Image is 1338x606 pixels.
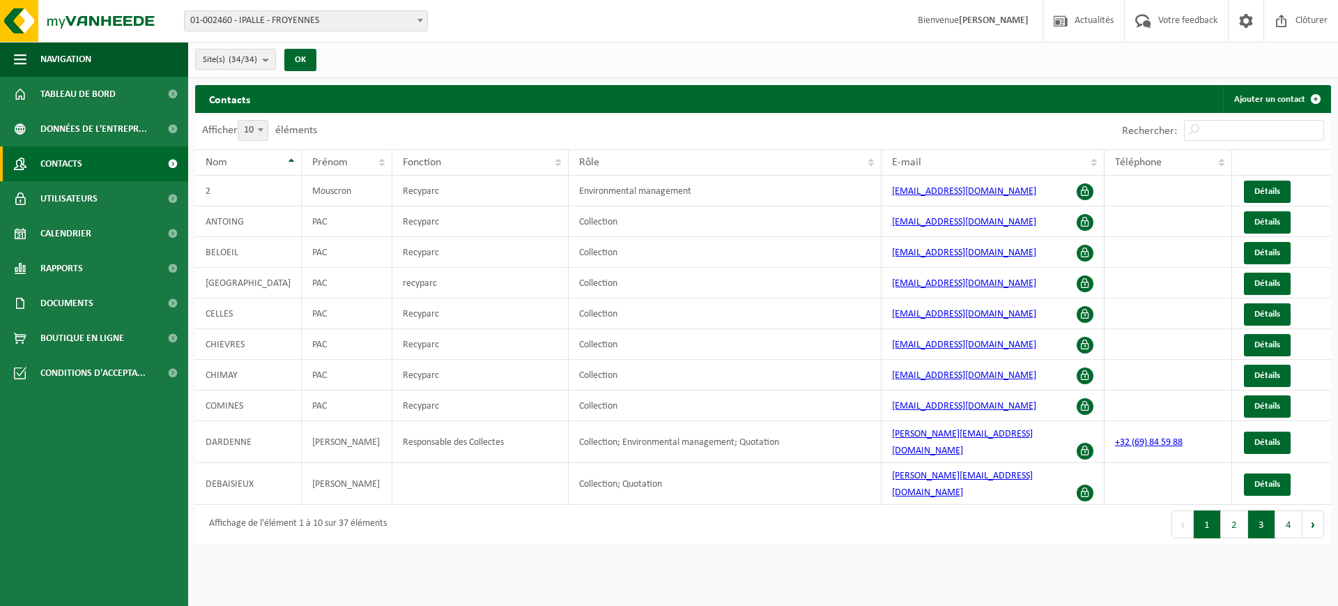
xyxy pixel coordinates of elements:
a: [EMAIL_ADDRESS][DOMAIN_NAME] [892,401,1036,411]
span: 01-002460 - IPALLE - FROYENNES [185,11,427,31]
td: CHIEVRES [195,329,302,360]
a: Détails [1244,181,1291,203]
strong: [PERSON_NAME] [959,15,1029,26]
td: CHIMAY [195,360,302,391]
span: Fonction [403,157,441,168]
td: Recyparc [392,329,568,360]
span: Utilisateurs [40,181,98,216]
span: Rôle [579,157,599,168]
span: Conditions d'accepta... [40,356,146,391]
td: Collection; Quotation [569,463,882,505]
a: [PERSON_NAME][EMAIL_ADDRESS][DOMAIN_NAME] [892,429,1033,456]
label: Afficher éléments [202,125,317,136]
a: Détails [1244,334,1291,356]
td: DEBAISIEUX [195,463,302,505]
td: PAC [302,329,392,360]
td: Responsable des Collectes [392,421,568,463]
label: Rechercher: [1122,126,1177,137]
span: Navigation [40,42,91,77]
td: Recyparc [392,360,568,391]
span: Site(s) [203,50,257,70]
td: Collection [569,360,882,391]
td: Recyparc [392,391,568,421]
span: Téléphone [1115,157,1162,168]
td: Recyparc [392,206,568,237]
span: Détails [1254,310,1280,319]
span: Détails [1254,248,1280,257]
a: Détails [1244,432,1291,454]
a: [EMAIL_ADDRESS][DOMAIN_NAME] [892,309,1036,319]
span: Nom [206,157,227,168]
span: Détails [1254,402,1280,411]
span: Rapports [40,251,83,286]
a: [EMAIL_ADDRESS][DOMAIN_NAME] [892,370,1036,381]
button: OK [284,49,316,71]
span: Contacts [40,146,82,181]
h2: Contacts [195,85,264,112]
a: [EMAIL_ADDRESS][DOMAIN_NAME] [892,217,1036,227]
span: E-mail [892,157,921,168]
a: Détails [1244,474,1291,496]
a: +32 (69) 84 59 88 [1115,437,1183,448]
a: [EMAIL_ADDRESS][DOMAIN_NAME] [892,186,1036,197]
td: Mouscron [302,176,392,206]
td: [GEOGRAPHIC_DATA] [195,268,302,298]
button: 1 [1194,510,1221,538]
td: Collection [569,206,882,237]
td: PAC [302,298,392,329]
td: CELLES [195,298,302,329]
td: Collection [569,298,882,329]
span: 10 [238,120,268,141]
td: Recyparc [392,237,568,268]
span: Données de l'entrepr... [40,112,147,146]
a: [EMAIL_ADDRESS][DOMAIN_NAME] [892,340,1036,350]
span: Détails [1254,438,1280,447]
a: Détails [1244,211,1291,234]
td: Recyparc [392,298,568,329]
span: 10 [238,121,268,140]
td: Collection; Environmental management; Quotation [569,421,882,463]
span: Documents [40,286,93,321]
button: Next [1302,510,1324,538]
span: Prénom [312,157,348,168]
button: 2 [1221,510,1248,538]
td: PAC [302,237,392,268]
td: ANTOING [195,206,302,237]
td: DARDENNE [195,421,302,463]
span: Détails [1254,480,1280,489]
td: [PERSON_NAME] [302,421,392,463]
td: recyparc [392,268,568,298]
button: Previous [1171,510,1194,538]
a: Détails [1244,365,1291,387]
count: (34/34) [229,55,257,64]
td: PAC [302,360,392,391]
a: Détails [1244,395,1291,418]
td: [PERSON_NAME] [302,463,392,505]
td: 2 [195,176,302,206]
td: Environmental management [569,176,882,206]
td: BELOEIL [195,237,302,268]
td: Collection [569,268,882,298]
button: 3 [1248,510,1275,538]
span: Détails [1254,218,1280,227]
a: Détails [1244,242,1291,264]
span: Tableau de bord [40,77,116,112]
td: Collection [569,329,882,360]
a: Détails [1244,303,1291,326]
a: [EMAIL_ADDRESS][DOMAIN_NAME] [892,248,1036,258]
td: PAC [302,391,392,421]
td: PAC [302,268,392,298]
span: Boutique en ligne [40,321,124,356]
td: Recyparc [392,176,568,206]
a: [EMAIL_ADDRESS][DOMAIN_NAME] [892,278,1036,289]
a: [PERSON_NAME][EMAIL_ADDRESS][DOMAIN_NAME] [892,471,1033,498]
a: Détails [1244,273,1291,295]
span: Détails [1254,279,1280,288]
button: Site(s)(34/34) [195,49,276,70]
td: Collection [569,391,882,421]
span: Détails [1254,340,1280,349]
button: 4 [1275,510,1302,538]
td: Collection [569,237,882,268]
td: PAC [302,206,392,237]
td: COMINES [195,391,302,421]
